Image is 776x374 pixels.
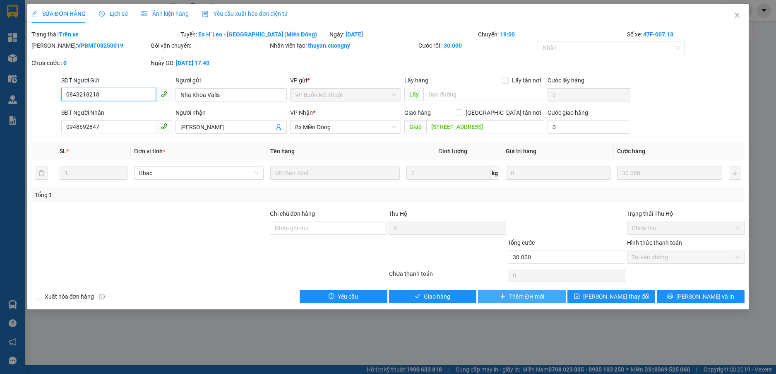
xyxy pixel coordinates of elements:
b: thuyan.cuongny [308,42,350,49]
span: DĐ: [80,53,92,62]
span: Nhận: [80,8,99,17]
button: plus [729,166,742,180]
div: VP gửi [290,76,401,85]
div: Chuyến: [477,30,626,39]
span: Giao hàng [404,109,431,116]
span: Thêm ĐH mới [509,292,544,301]
div: SĐT Người Gửi [61,76,173,85]
span: Đơn vị tính [134,148,165,154]
button: plusThêm ĐH mới [478,290,566,303]
b: 19:00 [500,31,515,38]
b: [DATE] 17:40 [176,60,209,66]
span: phone [161,91,167,97]
span: plus [500,293,506,300]
span: phone [161,123,167,130]
span: check [415,293,420,300]
span: Bx Miền Đông [295,121,396,133]
div: 0963791155 [7,47,74,58]
span: info-circle [99,294,105,299]
span: close [734,12,740,19]
span: Tổng cước [508,239,535,246]
div: Hùng [80,27,138,37]
span: clock-circle [99,11,105,17]
label: Ghi chú đơn hàng [270,210,315,217]
input: VD: Bàn, Ghế [270,166,400,180]
div: Cty TNHH [PERSON_NAME] [7,27,74,47]
b: 47F-007.13 [643,31,673,38]
div: Người gửi [175,76,287,85]
b: Ea H`Leo - [GEOGRAPHIC_DATA] (Miền Đông) [198,31,317,38]
div: Người nhận [175,108,287,117]
button: Close [726,4,749,27]
span: SỬA ĐƠN HÀNG [31,10,86,17]
label: Hình thức thanh toán [627,239,682,246]
span: Lấy [404,88,423,101]
label: Cước lấy hàng [548,77,584,84]
input: 0 [506,166,610,180]
div: Trạng thái: [31,30,180,39]
span: Lịch sử [99,10,128,17]
div: 0388852356 [80,37,138,48]
span: Yêu cầu xuất hóa đơn điện tử [202,10,288,17]
span: picture [142,11,147,17]
span: Cước hàng [617,148,645,154]
div: Cước rồi : [418,41,536,50]
span: save [574,293,580,300]
input: Cước giao hàng [548,121,630,134]
button: exclamation-circleYêu cầu [300,290,387,303]
div: VP Buôn Mê Thuột [7,7,74,27]
b: 0 [63,60,67,66]
span: Tên hàng [270,148,295,154]
div: [PERSON_NAME]: [31,41,149,50]
div: Tổng: 1 [35,191,300,200]
span: printer [667,293,673,300]
input: Cước lấy hàng [548,88,630,101]
span: Xuất hóa đơn hàng [41,292,98,301]
b: 30.000 [444,42,462,49]
div: SĐT Người Nhận [61,108,173,117]
span: [PERSON_NAME] và In [676,292,734,301]
span: Tại văn phòng [632,251,740,263]
span: edit [31,11,37,17]
label: Cước giao hàng [548,109,588,116]
span: VP Nhận [290,109,313,116]
div: Ngày GD: [151,58,268,68]
div: Chưa thanh toán [388,269,507,284]
span: Chưa thu [632,222,740,234]
input: Ghi chú đơn hàng [270,222,387,235]
img: icon [202,11,209,17]
span: Gửi: [7,8,20,17]
span: Ảnh kiện hàng [142,10,189,17]
span: Thu Hộ [389,210,407,217]
span: [PERSON_NAME] thay đổi [583,292,649,301]
div: Trạng thái Thu Hộ [627,209,745,218]
span: Lấy hàng [404,77,428,84]
span: user-add [275,124,282,130]
input: Dọc đường [426,120,544,133]
div: Ngày: [329,30,478,39]
input: Dọc đường [423,88,544,101]
div: Nhân viên tạo: [270,41,417,50]
b: Trên xe [59,31,79,38]
span: Giao [404,120,426,133]
span: Lấy tận nơi [509,76,544,85]
span: VP Buôn Mê Thuột [295,89,396,101]
span: BXAS [92,48,123,63]
span: SL [60,148,66,154]
span: Yêu cầu [338,292,358,301]
b: VPBMT08250019 [77,42,123,49]
div: Gói vận chuyển: [151,41,268,50]
span: kg [491,166,499,180]
input: 0 [617,166,722,180]
button: checkGiao hàng [389,290,477,303]
span: Giao hàng [424,292,450,301]
span: Giá trị hàng [506,148,536,154]
span: Định lượng [438,148,467,154]
span: [GEOGRAPHIC_DATA] tận nơi [462,108,544,117]
div: VP An Sương [80,7,138,27]
div: Số xe: [626,30,745,39]
div: Tuyến: [180,30,329,39]
span: exclamation-circle [329,293,334,300]
button: delete [35,166,48,180]
button: save[PERSON_NAME] thay đổi [567,290,655,303]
